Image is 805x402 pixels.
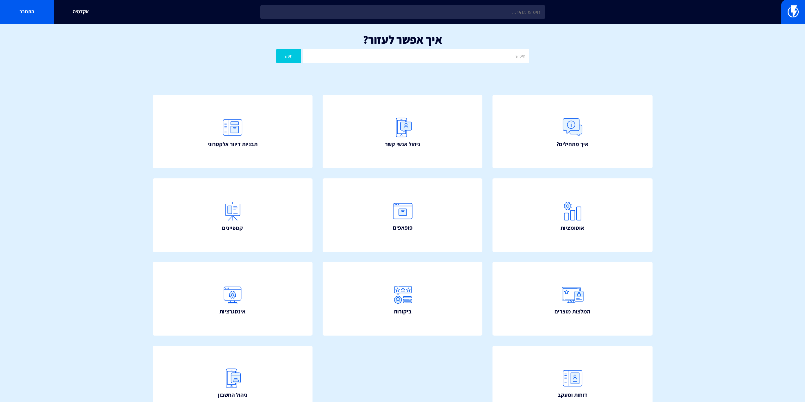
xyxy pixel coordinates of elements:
[153,262,313,336] a: אינטגרציות
[207,140,257,148] span: תבניות דיוור אלקטרוני
[9,33,796,46] h1: איך אפשר לעזור?
[558,391,587,399] span: דוחות ומעקב
[153,95,313,169] a: תבניות דיוור אלקטרוני
[394,307,412,316] span: ביקורות
[554,307,590,316] span: המלצות מוצרים
[323,95,483,169] a: ניהול אנשי קשר
[323,262,483,336] a: ביקורות
[260,5,545,19] input: חיפוש מהיר...
[492,178,653,252] a: אוטומציות
[492,262,653,336] a: המלצות מוצרים
[153,178,313,252] a: קמפיינים
[393,224,412,232] span: פופאפים
[323,178,483,252] a: פופאפים
[222,224,243,232] span: קמפיינים
[556,140,588,148] span: איך מתחילים?
[220,307,245,316] span: אינטגרציות
[303,49,529,63] input: חיפוש
[276,49,301,63] button: חפש
[560,224,584,232] span: אוטומציות
[385,140,420,148] span: ניהול אנשי קשר
[492,95,653,169] a: איך מתחילים?
[218,391,247,399] span: ניהול החשבון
